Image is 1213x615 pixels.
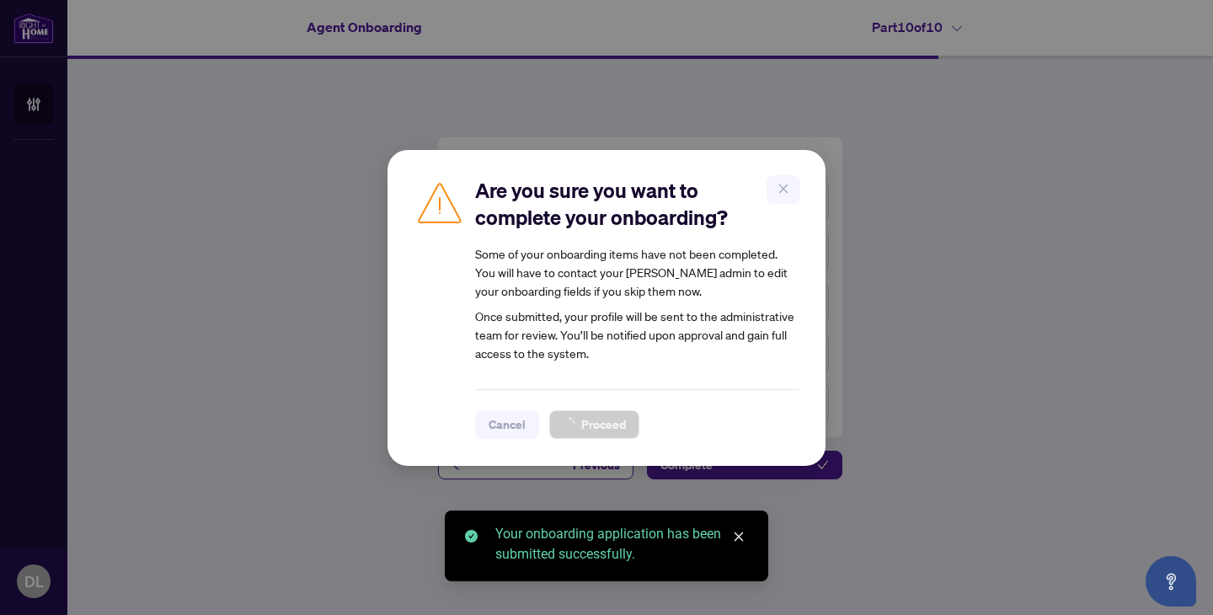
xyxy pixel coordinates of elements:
img: Caution Icon [414,177,465,227]
span: check-circle [465,530,478,543]
article: Once submitted, your profile will be sent to the administrative team for review. You’ll be notifi... [475,244,799,362]
h2: Are you sure you want to complete your onboarding? [475,177,799,231]
button: Proceed [549,410,639,439]
span: close [733,531,745,543]
div: Your onboarding application has been submitted successfully. [495,524,748,564]
button: Open asap [1146,556,1196,607]
div: Some of your onboarding items have not been completed. You will have to contact your [PERSON_NAME... [475,244,799,300]
button: Cancel [475,410,539,439]
a: Close [729,527,748,546]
